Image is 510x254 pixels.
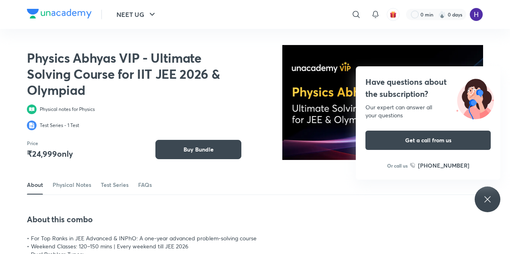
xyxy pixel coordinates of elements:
[387,8,400,21] button: avatar
[27,9,92,18] img: Company Logo
[40,122,79,129] p: Test Series - 1 Test
[101,175,129,195] a: Test Series
[390,11,397,18] img: avatar
[418,161,469,170] h6: [PHONE_NUMBER]
[450,76,500,119] img: ttu_illustration_new.svg
[365,76,491,100] h4: Have questions about the subscription?
[469,8,483,21] img: Hitesh Maheshwari
[40,106,95,113] p: Physical notes for Physics
[27,104,37,114] img: valueProp-icon
[27,214,329,225] h4: About this combo
[27,50,233,98] h2: Physics Abhyas VIP - Ultimate Solving Course for IIT JEE 2026 & Olympiad
[27,175,43,195] a: About
[27,121,37,130] img: valueProp-icon
[184,145,214,154] span: Buy Bundle
[53,175,91,195] a: Physical Notes
[410,161,469,170] a: [PHONE_NUMBER]
[27,9,92,20] a: Company Logo
[365,131,491,150] button: Get a call from us
[438,10,446,18] img: streak
[27,149,73,159] div: ₹ 24,999 only
[112,6,162,23] button: NEET UG
[365,103,491,119] div: Our expert can answer all your questions
[138,175,152,195] a: FAQs
[155,140,241,159] button: Buy Bundle
[27,140,38,146] p: Price
[387,162,408,169] p: Or call us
